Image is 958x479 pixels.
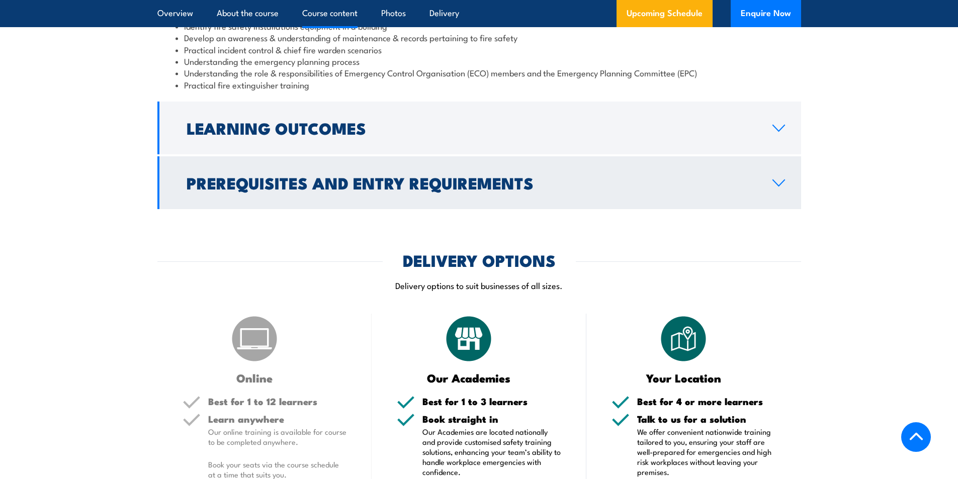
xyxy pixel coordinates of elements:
[208,427,347,447] p: Our online training is available for course to be completed anywhere.
[176,55,783,67] li: Understanding the emergency planning process
[157,102,801,154] a: Learning Outcomes
[422,397,561,406] h5: Best for 1 to 3 learners
[157,279,801,291] p: Delivery options to suit businesses of all sizes.
[397,372,541,384] h3: Our Academies
[208,397,347,406] h5: Best for 1 to 12 learners
[422,414,561,424] h5: Book straight in
[637,414,776,424] h5: Talk to us for a solution
[157,156,801,209] a: Prerequisites and Entry Requirements
[176,32,783,43] li: Develop an awareness & understanding of maintenance & records pertaining to fire safety
[637,397,776,406] h5: Best for 4 or more learners
[176,44,783,55] li: Practical incident control & chief fire warden scenarios
[208,414,347,424] h5: Learn anywhere
[187,175,756,189] h2: Prerequisites and Entry Requirements
[176,79,783,90] li: Practical fire extinguisher training
[176,67,783,78] li: Understanding the role & responsibilities of Emergency Control Organisation (ECO) members and the...
[403,253,556,267] h2: DELIVERY OPTIONS
[422,427,561,477] p: Our Academies are located nationally and provide customised safety training solutions, enhancing ...
[637,427,776,477] p: We offer convenient nationwide training tailored to you, ensuring your staff are well-prepared fo...
[183,372,327,384] h3: Online
[187,121,756,135] h2: Learning Outcomes
[612,372,756,384] h3: Your Location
